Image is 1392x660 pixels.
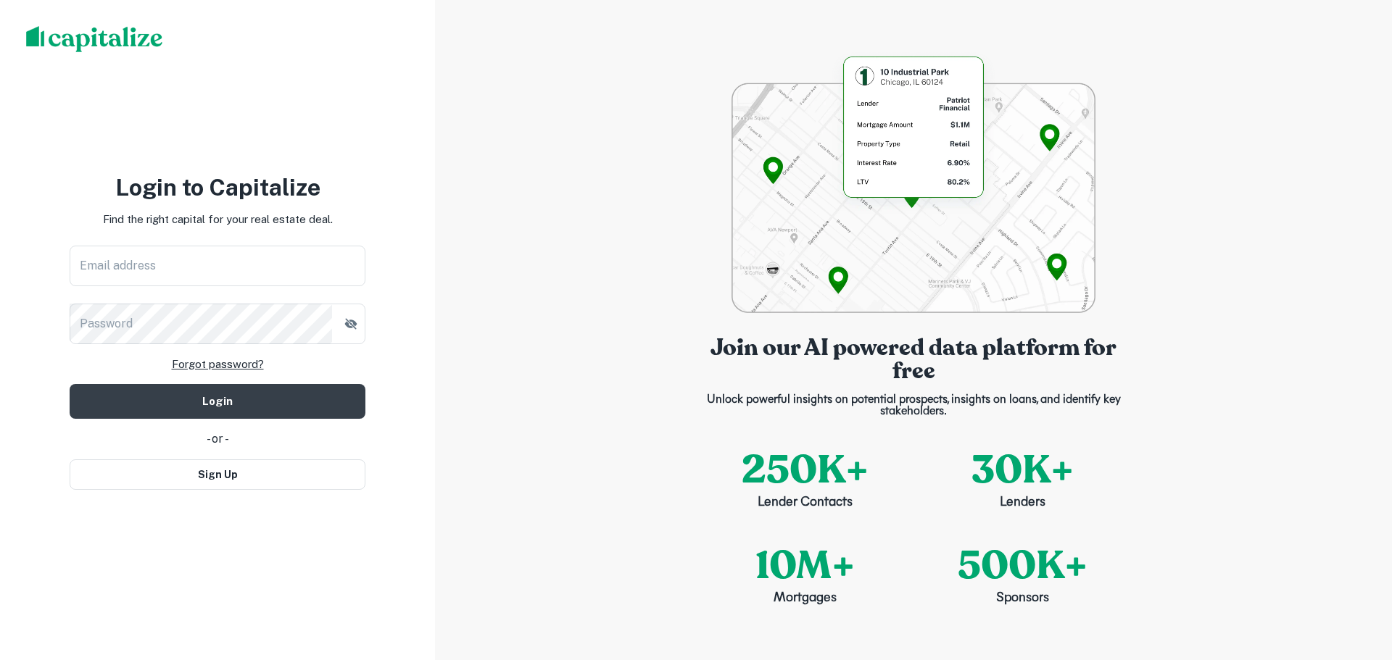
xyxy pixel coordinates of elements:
[758,493,853,513] p: Lender Contacts
[26,26,163,52] img: capitalize-logo.png
[742,440,869,499] p: 250K+
[774,589,837,609] p: Mortgages
[103,211,333,228] p: Find the right capital for your real estate deal.
[971,440,1074,499] p: 30K+
[70,384,365,419] button: Login
[70,430,365,448] div: - or -
[1319,544,1392,614] iframe: Chat Widget
[732,52,1095,313] img: login-bg
[696,394,1131,417] p: Unlock powerful insights on potential prospects, insights on loans, and identify key stakeholders.
[70,170,365,205] h3: Login to Capitalize
[996,589,1049,609] p: Sponsors
[70,459,365,490] button: Sign Up
[755,536,855,595] p: 10M+
[172,356,264,373] a: Forgot password?
[1000,493,1045,513] p: Lenders
[696,336,1131,383] p: Join our AI powered data platform for free
[958,536,1087,595] p: 500K+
